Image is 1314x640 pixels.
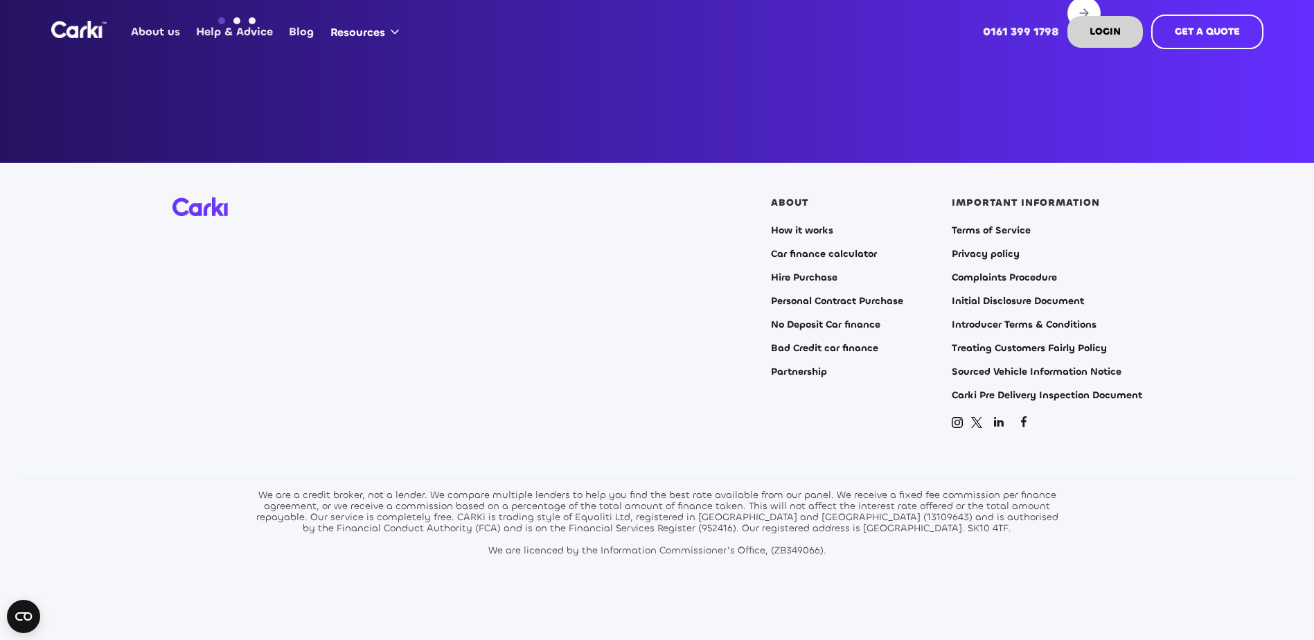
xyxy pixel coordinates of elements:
a: Initial Disclosure Document [952,296,1084,307]
a: 0161 399 1798 [975,5,1067,59]
a: Complaints Procedure [952,272,1057,283]
a: Bad Credit car finance [771,343,878,354]
a: No Deposit Car finance [771,319,880,330]
a: Introducer Terms & Conditions [952,319,1097,330]
div: We are a credit broker, not a lender. We compare multiple lenders to help you find the best rate ... [252,490,1063,556]
a: Help & Advice [188,5,281,59]
a: GET A QUOTE [1151,15,1263,49]
img: Logo [51,21,107,38]
strong: LOGIN [1090,25,1121,38]
a: Carki Pre Delivery Inspection Document [952,390,1142,401]
img: Carki logo [172,197,228,216]
strong: GET A QUOTE [1175,25,1240,38]
div: IMPORTANT INFORMATION [952,197,1100,208]
a: How it works [771,225,833,236]
a: Partnership [771,366,827,377]
a: Privacy policy [952,249,1020,260]
button: Open CMP widget [7,600,40,633]
div: Resources [322,6,413,58]
a: Sourced Vehicle Information Notice [952,366,1121,377]
a: Hire Purchase [771,272,837,283]
a: Blog [281,5,322,59]
a: home [51,21,107,38]
strong: 0161 399 1798 [983,24,1059,39]
a: Personal Contract Purchase [771,296,903,307]
a: LOGIN [1067,16,1143,48]
a: Terms of Service [952,225,1031,236]
a: Car finance calculator [771,249,877,260]
a: Treating Customers Fairly Policy [952,343,1107,354]
div: ABOUT [771,197,808,208]
a: About us [123,5,188,59]
div: Resources [330,25,385,40]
